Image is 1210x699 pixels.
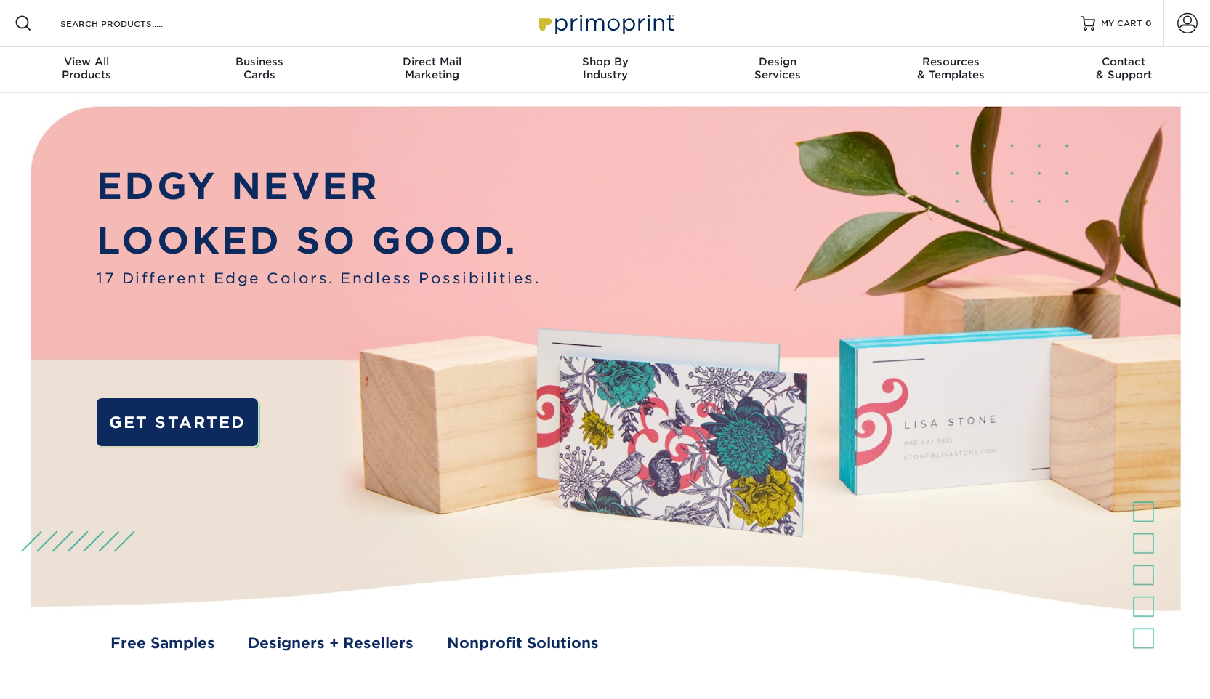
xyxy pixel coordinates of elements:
[519,47,692,93] a: Shop ByIndustry
[346,47,519,93] a: Direct MailMarketing
[346,55,519,81] div: Marketing
[59,15,201,32] input: SEARCH PRODUCTS.....
[248,633,414,655] a: Designers + Resellers
[691,55,864,68] span: Design
[1037,55,1210,81] div: & Support
[173,47,346,93] a: BusinessCards
[173,55,346,81] div: Cards
[519,55,692,68] span: Shop By
[97,398,258,446] a: GET STARTED
[97,214,540,268] p: LOOKED SO GOOD.
[864,55,1037,81] div: & Templates
[1037,47,1210,93] a: Contact& Support
[864,47,1037,93] a: Resources& Templates
[173,55,346,68] span: Business
[1101,17,1142,30] span: MY CART
[346,55,519,68] span: Direct Mail
[97,159,540,214] p: EDGY NEVER
[110,633,215,655] a: Free Samples
[447,633,599,655] a: Nonprofit Solutions
[864,55,1037,68] span: Resources
[533,7,678,39] img: Primoprint
[1037,55,1210,68] span: Contact
[519,55,692,81] div: Industry
[691,55,864,81] div: Services
[691,47,864,93] a: DesignServices
[97,268,540,290] span: 17 Different Edge Colors. Endless Possibilities.
[1145,18,1152,28] span: 0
